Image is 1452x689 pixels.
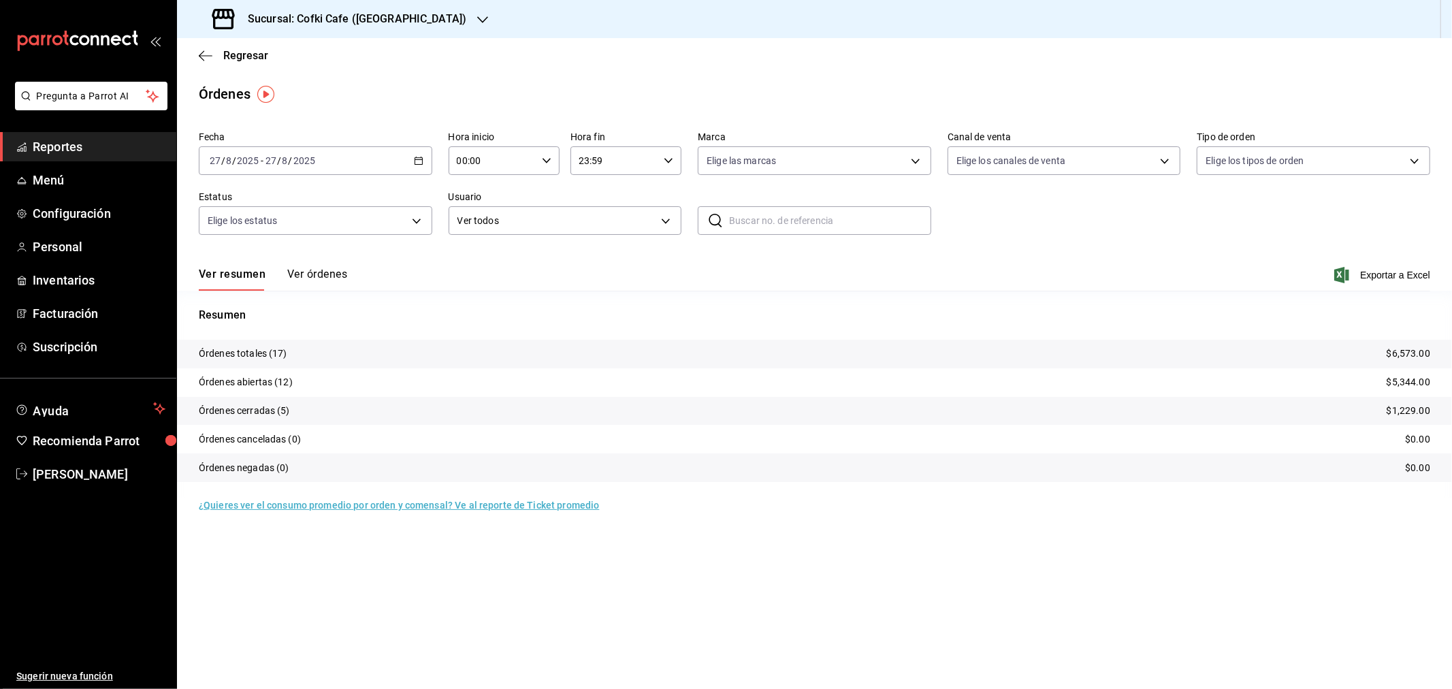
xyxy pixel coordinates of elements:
p: $1,229.00 [1387,404,1430,418]
span: [PERSON_NAME] [33,465,165,483]
span: Suscripción [33,338,165,356]
p: $6,573.00 [1387,347,1430,361]
span: Regresar [223,49,268,62]
input: -- [282,155,289,166]
span: / [221,155,225,166]
p: Resumen [199,307,1430,323]
span: Ver todos [457,214,657,228]
p: $0.00 [1405,461,1430,475]
span: Elige las marcas [707,154,776,167]
input: -- [265,155,277,166]
div: Órdenes [199,84,251,104]
input: ---- [293,155,316,166]
span: / [232,155,236,166]
button: Ver resumen [199,268,265,291]
input: -- [225,155,232,166]
span: Menú [33,171,165,189]
input: ---- [236,155,259,166]
span: Recomienda Parrot [33,432,165,450]
p: Órdenes cerradas (5) [199,404,290,418]
span: Reportes [33,138,165,156]
label: Tipo de orden [1197,133,1430,142]
div: navigation tabs [199,268,347,291]
p: $0.00 [1405,432,1430,447]
p: Órdenes abiertas (12) [199,375,293,389]
span: Elige los estatus [208,214,277,227]
span: Personal [33,238,165,256]
span: Elige los tipos de orden [1206,154,1304,167]
p: Órdenes negadas (0) [199,461,289,475]
img: Tooltip marker [257,86,274,103]
span: Ayuda [33,400,148,417]
span: Inventarios [33,271,165,289]
a: ¿Quieres ver el consumo promedio por orden y comensal? Ve al reporte de Ticket promedio [199,500,599,511]
label: Estatus [199,193,432,202]
span: Sugerir nueva función [16,669,165,684]
span: / [277,155,281,166]
p: Órdenes totales (17) [199,347,287,361]
input: Buscar no. de referencia [729,207,931,234]
p: Órdenes canceladas (0) [199,432,301,447]
label: Hora fin [570,133,681,142]
input: -- [209,155,221,166]
span: Facturación [33,304,165,323]
label: Marca [698,133,931,142]
h3: Sucursal: Cofki Cafe ([GEOGRAPHIC_DATA]) [237,11,466,27]
button: Pregunta a Parrot AI [15,82,167,110]
p: $5,344.00 [1387,375,1430,389]
button: Exportar a Excel [1337,267,1430,283]
span: Configuración [33,204,165,223]
span: - [261,155,263,166]
label: Canal de venta [948,133,1181,142]
label: Fecha [199,133,432,142]
button: Regresar [199,49,268,62]
span: Elige los canales de venta [956,154,1065,167]
a: Pregunta a Parrot AI [10,99,167,113]
label: Hora inicio [449,133,560,142]
span: / [289,155,293,166]
button: open_drawer_menu [150,35,161,46]
button: Ver órdenes [287,268,347,291]
label: Usuario [449,193,682,202]
span: Pregunta a Parrot AI [37,89,146,103]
